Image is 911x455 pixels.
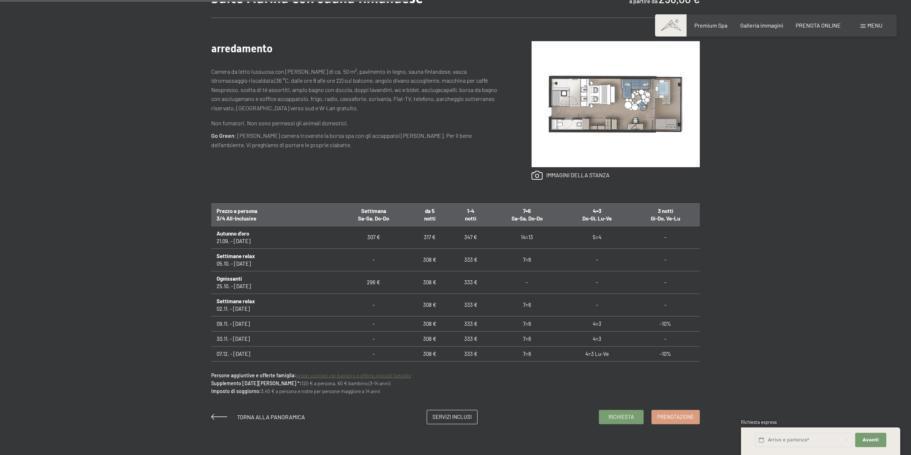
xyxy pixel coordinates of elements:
td: - [338,361,410,376]
span: Servizi inclusi [432,413,472,421]
a: Servizi inclusi [427,410,477,424]
span: Gi-Do, Ve-Lu [651,215,680,222]
td: 30.11. - [DATE] [211,331,338,346]
td: 308 € [410,361,450,376]
a: Prenotazione [652,410,699,424]
td: 333 € [450,294,491,316]
th: 1-4 [450,203,491,226]
td: 333 € [450,361,491,376]
td: 308 € [410,316,450,331]
td: 7=6 [491,316,563,331]
td: 333 € [450,316,491,331]
img: Suite Aurina con sauna finlandese [532,41,700,167]
td: 7=6 [491,346,563,361]
td: - [338,316,410,331]
a: Premium Spa [694,22,727,29]
span: Menu [867,22,882,29]
td: - [563,294,631,316]
td: 307 € [338,226,410,248]
td: - [563,271,631,294]
b: Autunno d'oro [217,230,249,237]
strong: Imposto di soggiorno: [211,388,261,394]
th: da 5 [410,203,450,226]
span: Richiesta [609,413,634,421]
td: 09.11. - [DATE] [211,316,338,331]
td: 4=3 [563,331,631,346]
td: 347 € [450,226,491,248]
p: : [PERSON_NAME] camera troverete la borsa spa con gli accappatoi [PERSON_NAME]. Per il bene dell’... [211,131,503,149]
td: 308 € [410,346,450,361]
td: - [338,331,410,346]
td: - [631,294,700,316]
a: prezzi scontati per bambini e offerte speciali famiglie [296,372,411,378]
a: Torna alla panoramica [211,413,305,420]
th: Settimana [338,203,410,226]
td: - [338,294,410,316]
a: Richiesta [599,410,643,424]
p: Camera da letto lussuosa con [PERSON_NAME] di ca. 50 m², pavimento in legno, sauna finlandese, va... [211,67,503,113]
td: - [631,331,700,346]
span: Do-Gi, Lu-Ve [582,215,612,222]
td: - [338,346,410,361]
td: 02.11. - [DATE] [211,294,338,316]
td: 7=6 [491,248,563,271]
td: 07.12. - [DATE] [211,346,338,361]
td: 5=4 [563,226,631,248]
button: Avanti [855,433,886,447]
b: Ognissanti [217,275,242,282]
p: Non fumatori. Non sono permessi gli animali domestici. [211,118,503,128]
td: - [338,248,410,271]
a: PRENOTA ONLINE [796,22,841,29]
td: 7=6 [491,331,563,346]
strong: Go Green [211,132,234,139]
td: 308 € [410,331,450,346]
td: - [491,271,563,294]
td: 308 € [410,294,450,316]
td: 05.10. - [DATE] [211,248,338,271]
td: 7=6 [491,361,563,376]
td: - [631,271,700,294]
td: 14=13 [491,226,563,248]
strong: Supplemento [DATE][PERSON_NAME] *: [211,380,301,386]
td: 333 € [450,346,491,361]
b: Settimane relax [217,298,255,304]
td: 333 € [450,248,491,271]
span: arredamento [211,42,272,55]
span: Avanti [863,437,879,443]
span: 3/4 All-Inclusive [217,215,256,222]
span: Sa-Sa, Do-Do [512,215,543,222]
td: 317 € [410,226,450,248]
td: 296 € [338,271,410,294]
span: notti [465,215,476,222]
td: 333 € [450,331,491,346]
a: Galleria immagini [740,22,783,29]
span: notti [424,215,436,222]
p: 120 € a persona, 60 € bambino (3-14 anni) 3,40 € a persona e notte per persone maggiore a 14 anni [211,372,700,396]
td: - [631,248,700,271]
td: 25.10. - [DATE] [211,271,338,294]
th: 4=3 [563,203,631,226]
span: Prezzo a persona [217,208,257,214]
td: 14.12. - [DATE] [211,361,338,376]
td: 21.09. - [DATE] [211,226,338,248]
td: -10% [631,316,700,331]
td: - [563,248,631,271]
td: 308 € [410,248,450,271]
td: 308 € [410,271,450,294]
span: Richiesta express [741,419,777,425]
td: -10% [631,346,700,361]
td: - [631,226,700,248]
td: 4=3 [563,361,631,376]
td: 333 € [450,271,491,294]
td: -10% [631,361,700,376]
b: Settimane relax [217,253,255,259]
th: 3 notti [631,203,700,226]
th: 7=6 [491,203,563,226]
span: Torna alla panoramica [237,413,305,420]
td: 7=6 [491,294,563,316]
strong: Persone aggiuntive e offerte famiglia: [211,372,296,378]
